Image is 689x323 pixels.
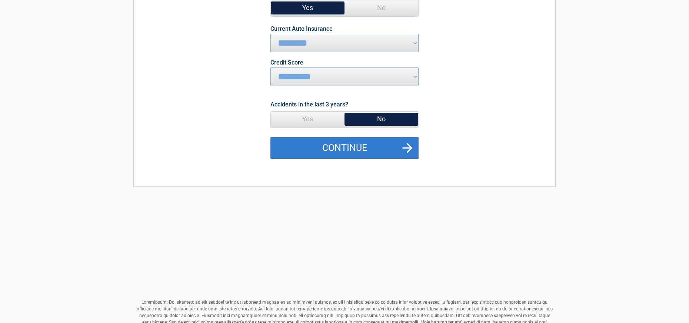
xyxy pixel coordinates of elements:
[270,99,348,109] label: Accidents in the last 3 years?
[270,60,303,66] label: Credit Score
[270,137,419,159] button: Continue
[344,0,418,15] span: No
[271,112,344,126] span: Yes
[270,26,333,32] label: Current Auto Insurance
[344,112,418,126] span: No
[271,0,344,15] span: Yes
